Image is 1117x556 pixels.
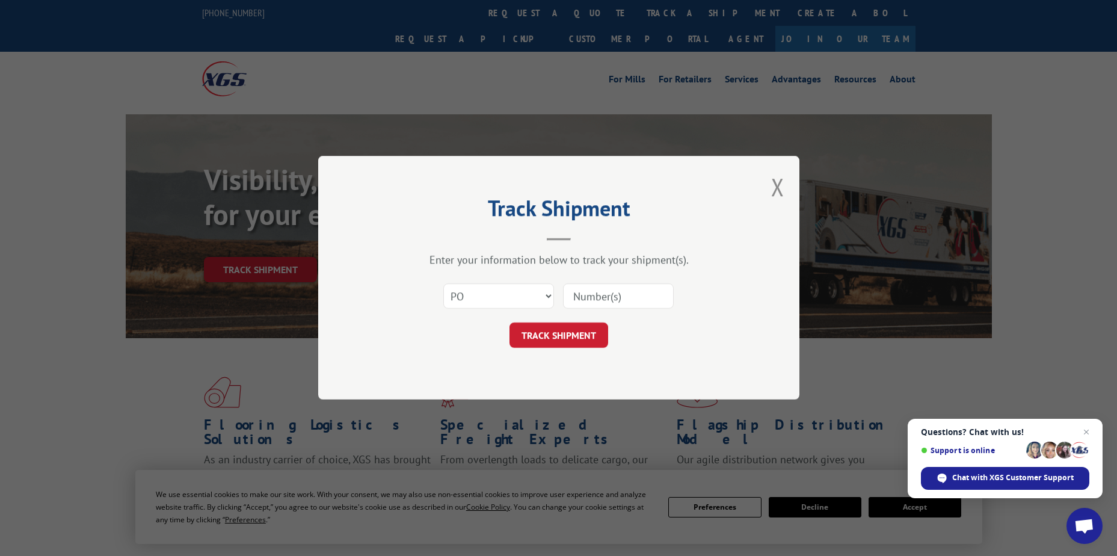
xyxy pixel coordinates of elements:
[921,427,1089,437] span: Questions? Chat with us!
[563,284,674,309] input: Number(s)
[509,323,608,348] button: TRACK SHIPMENT
[378,253,739,267] div: Enter your information below to track your shipment(s).
[378,200,739,223] h2: Track Shipment
[1079,425,1094,439] span: Close chat
[952,472,1074,483] span: Chat with XGS Customer Support
[771,171,784,203] button: Close modal
[1066,508,1103,544] div: Open chat
[921,446,1022,455] span: Support is online
[921,467,1089,490] div: Chat with XGS Customer Support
